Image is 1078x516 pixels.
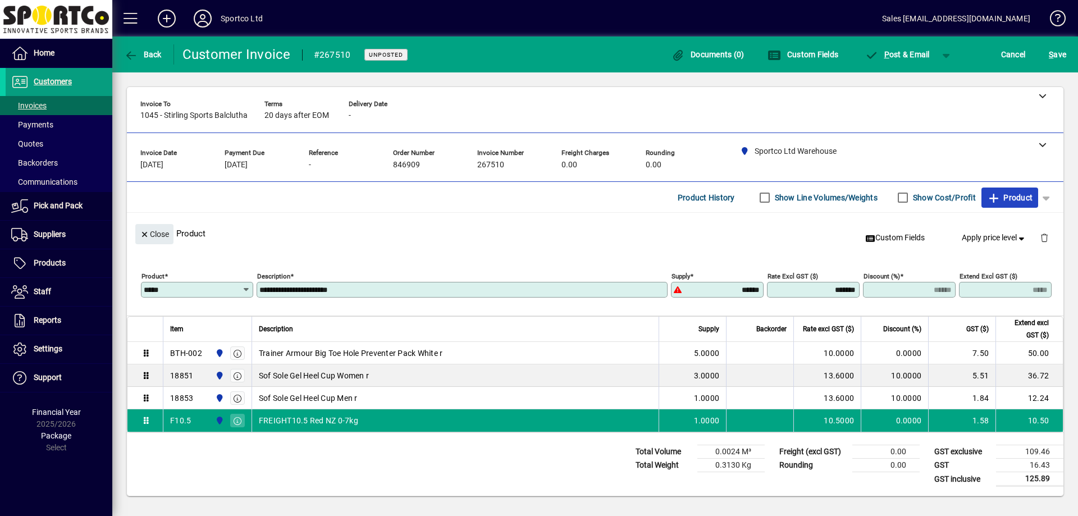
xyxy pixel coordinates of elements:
[803,323,854,335] span: Rate excl GST ($)
[6,221,112,249] a: Suppliers
[170,370,193,381] div: 18851
[212,369,225,382] span: Sportco Ltd Warehouse
[697,445,765,459] td: 0.0024 M³
[698,323,719,335] span: Supply
[34,258,66,267] span: Products
[309,161,311,170] span: -
[121,44,165,65] button: Back
[911,192,976,203] label: Show Cost/Profit
[225,161,248,170] span: [DATE]
[170,323,184,335] span: Item
[1049,50,1053,59] span: S
[928,364,995,387] td: 5.51
[801,348,854,359] div: 10.0000
[756,323,787,335] span: Backorder
[6,307,112,335] a: Reports
[34,201,83,210] span: Pick and Pack
[672,50,744,59] span: Documents (0)
[11,139,43,148] span: Quotes
[41,431,71,440] span: Package
[170,415,191,426] div: F10.5
[257,272,290,280] mat-label: Description
[630,459,697,472] td: Total Weight
[1001,45,1026,63] span: Cancel
[995,409,1063,432] td: 10.50
[1003,317,1049,341] span: Extend excl GST ($)
[928,387,995,409] td: 1.84
[672,272,690,280] mat-label: Supply
[561,161,577,170] span: 0.00
[34,316,61,325] span: Reports
[34,77,72,86] span: Customers
[6,249,112,277] a: Products
[6,39,112,67] a: Home
[221,10,263,28] div: Sportco Ltd
[1049,45,1066,63] span: ave
[669,44,747,65] button: Documents (0)
[259,415,358,426] span: FREIGHT10.5 Red NZ 0-7kg
[32,408,81,417] span: Financial Year
[673,188,739,208] button: Product History
[801,370,854,381] div: 13.6000
[646,161,661,170] span: 0.00
[765,44,841,65] button: Custom Fields
[960,272,1017,280] mat-label: Extend excl GST ($)
[135,224,173,244] button: Close
[694,392,720,404] span: 1.0000
[170,392,193,404] div: 18853
[852,445,920,459] td: 0.00
[6,278,112,306] a: Staff
[314,46,351,64] div: #267510
[966,323,989,335] span: GST ($)
[996,445,1063,459] td: 109.46
[928,409,995,432] td: 1.58
[6,192,112,220] a: Pick and Pack
[124,50,162,59] span: Back
[1042,2,1064,39] a: Knowledge Base
[34,373,62,382] span: Support
[369,51,403,58] span: Unposted
[801,392,854,404] div: 13.6000
[140,161,163,170] span: [DATE]
[6,172,112,191] a: Communications
[112,44,174,65] app-page-header-button: Back
[774,445,852,459] td: Freight (excl GST)
[883,323,921,335] span: Discount (%)
[861,387,928,409] td: 10.0000
[133,229,176,239] app-page-header-button: Close
[768,50,838,59] span: Custom Fields
[6,364,112,392] a: Support
[998,44,1029,65] button: Cancel
[928,342,995,364] td: 7.50
[1031,232,1058,243] app-page-header-button: Delete
[34,230,66,239] span: Suppliers
[34,287,51,296] span: Staff
[393,161,420,170] span: 846909
[6,96,112,115] a: Invoices
[694,348,720,359] span: 5.0000
[1046,44,1069,65] button: Save
[864,272,900,280] mat-label: Discount (%)
[859,44,935,65] button: Post & Email
[865,50,930,59] span: ost & Email
[34,344,62,353] span: Settings
[170,348,202,359] div: BTH-002
[773,192,878,203] label: Show Line Volumes/Weights
[140,225,169,244] span: Close
[11,177,77,186] span: Communications
[981,188,1038,208] button: Product
[11,120,53,129] span: Payments
[212,347,225,359] span: Sportco Ltd Warehouse
[768,272,818,280] mat-label: Rate excl GST ($)
[882,10,1030,28] div: Sales [EMAIL_ADDRESS][DOMAIN_NAME]
[929,472,996,486] td: GST inclusive
[259,348,443,359] span: Trainer Armour Big Toe Hole Preventer Pack White r
[694,370,720,381] span: 3.0000
[212,414,225,427] span: Sportco Ltd Warehouse
[861,342,928,364] td: 0.0000
[259,370,369,381] span: Sof Sole Gel Heel Cup Women r
[861,364,928,387] td: 10.0000
[929,459,996,472] td: GST
[996,459,1063,472] td: 16.43
[182,45,291,63] div: Customer Invoice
